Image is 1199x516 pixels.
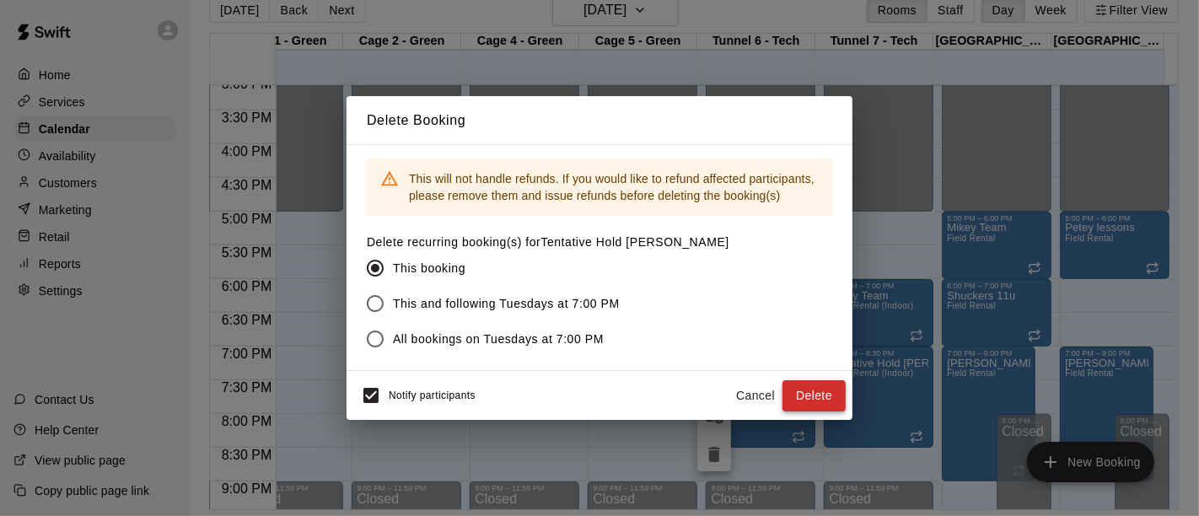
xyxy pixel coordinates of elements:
[782,380,846,411] button: Delete
[389,390,476,402] span: Notify participants
[729,380,782,411] button: Cancel
[393,295,620,313] span: This and following Tuesdays at 7:00 PM
[393,260,465,277] span: This booking
[393,331,604,348] span: All bookings on Tuesdays at 7:00 PM
[367,234,729,250] label: Delete recurring booking(s) for Tentative Hold [PERSON_NAME]
[409,164,819,211] div: This will not handle refunds. If you would like to refund affected participants, please remove th...
[347,96,852,145] h2: Delete Booking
